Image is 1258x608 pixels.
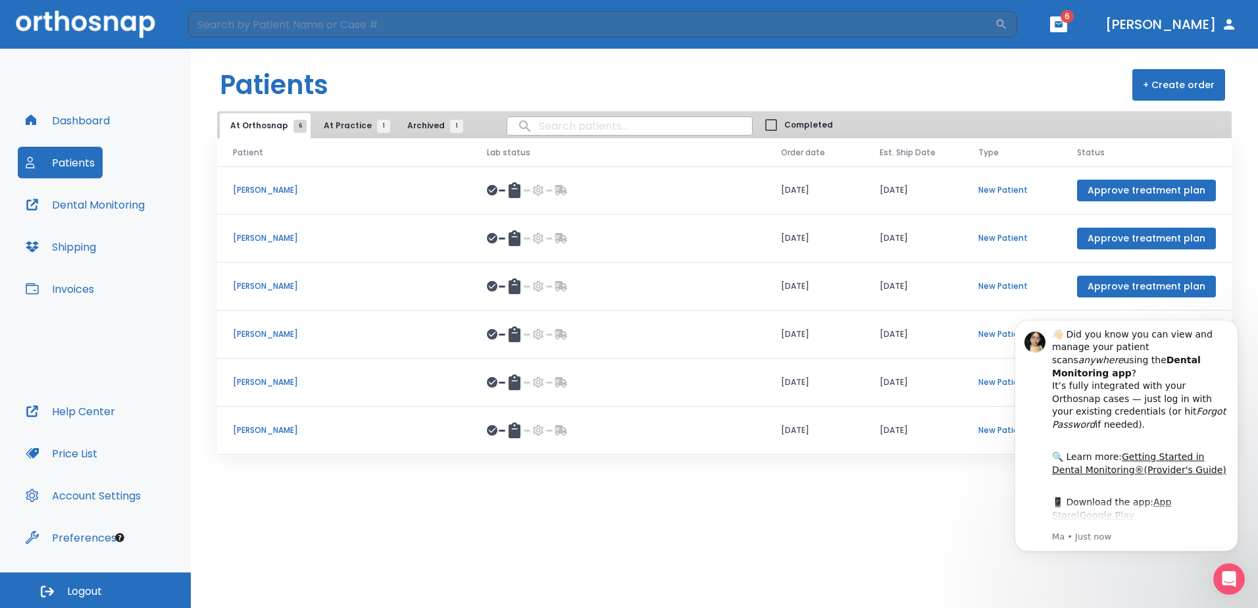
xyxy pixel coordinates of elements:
[18,105,118,136] button: Dashboard
[1077,228,1216,249] button: Approve treatment plan
[67,584,102,599] span: Logout
[487,147,530,159] span: Lab status
[978,147,999,159] span: Type
[864,311,963,359] td: [DATE]
[407,120,457,132] span: Archived
[864,263,963,311] td: [DATE]
[233,328,455,340] p: [PERSON_NAME]
[995,303,1258,601] iframe: Intercom notifications message
[1077,180,1216,201] button: Approve treatment plan
[18,231,104,263] button: Shipping
[233,424,455,436] p: [PERSON_NAME]
[978,328,1045,340] p: New Patient
[233,280,455,292] p: [PERSON_NAME]
[450,120,463,133] span: 1
[864,359,963,407] td: [DATE]
[765,359,864,407] td: [DATE]
[18,147,103,178] button: Patients
[978,232,1045,244] p: New Patient
[1132,69,1225,101] button: + Create order
[1100,13,1242,36] button: [PERSON_NAME]
[1061,10,1074,23] span: 6
[765,215,864,263] td: [DATE]
[18,273,102,305] button: Invoices
[233,147,263,159] span: Patient
[507,113,752,139] input: search
[18,438,105,469] button: Price List
[765,166,864,215] td: [DATE]
[978,424,1045,436] p: New Patient
[1213,563,1245,595] iframe: Intercom live chat
[18,522,124,553] button: Preferences
[377,120,390,133] span: 1
[864,407,963,455] td: [DATE]
[230,120,300,132] span: At Orthosnap
[18,189,153,220] button: Dental Monitoring
[114,532,126,544] div: Tooltip anchor
[765,407,864,455] td: [DATE]
[864,166,963,215] td: [DATE]
[1077,276,1216,297] button: Approve treatment plan
[978,280,1045,292] p: New Patient
[18,395,123,427] button: Help Center
[781,147,825,159] span: Order date
[293,120,307,133] span: 6
[220,65,328,105] h1: Patients
[978,376,1045,388] p: New Patient
[784,119,833,131] span: Completed
[978,184,1045,196] p: New Patient
[220,113,470,138] div: tabs
[233,184,455,196] p: [PERSON_NAME]
[233,376,455,388] p: [PERSON_NAME]
[864,215,963,263] td: [DATE]
[880,147,936,159] span: Est. Ship Date
[16,11,155,38] img: Orthosnap
[233,232,455,244] p: [PERSON_NAME]
[18,480,149,511] button: Account Settings
[188,11,995,38] input: Search by Patient Name or Case #
[765,311,864,359] td: [DATE]
[324,120,384,132] span: At Practice
[765,263,864,311] td: [DATE]
[1077,147,1105,159] span: Status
